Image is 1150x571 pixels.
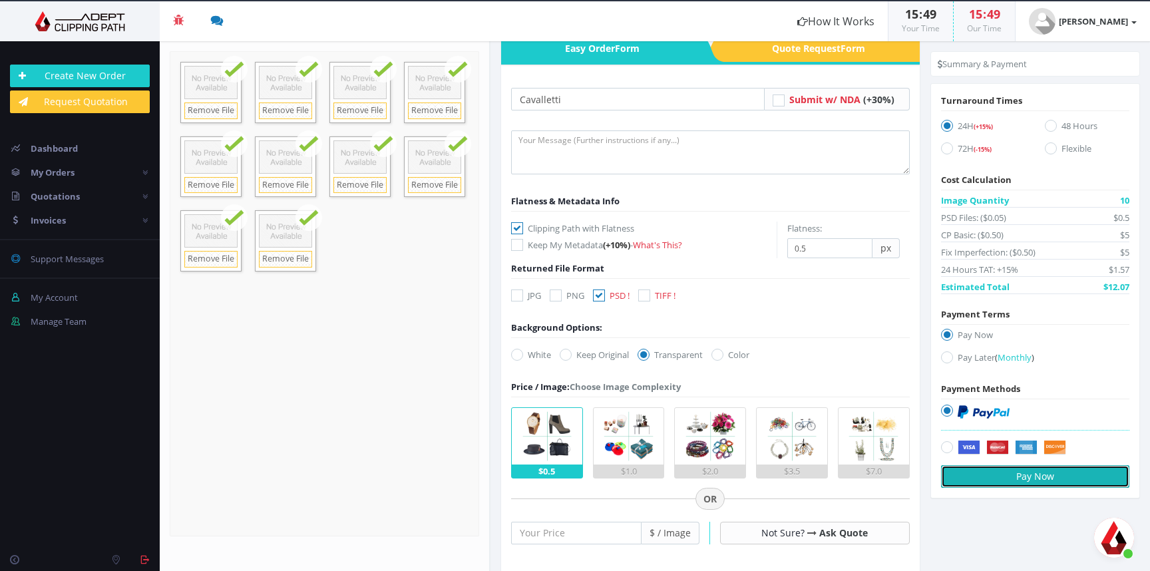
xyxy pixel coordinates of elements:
[675,465,745,478] div: $2.0
[941,246,1036,259] span: Fix Imperfection: ($0.50)
[642,522,699,544] span: $ / Image
[511,289,541,302] label: JPG
[603,239,630,251] span: (+10%)
[958,441,1066,455] img: Securely by Stripe
[1059,15,1128,27] strong: [PERSON_NAME]
[941,263,1018,276] span: 24 Hours TAT: +15%
[594,465,664,478] div: $1.0
[969,6,982,22] span: 15
[941,228,1004,242] span: CP Basic: ($0.50)
[941,308,1010,320] span: Payment Terms
[31,291,78,303] span: My Account
[727,35,920,62] span: Quote Request
[1016,1,1150,41] a: [PERSON_NAME]
[10,11,150,31] img: Adept Graphics
[184,251,238,268] a: Remove File
[333,177,387,194] a: Remove File
[519,408,576,465] img: 1.png
[600,408,657,465] img: 2.png
[863,93,894,106] span: (+30%)
[1045,142,1129,160] label: Flexible
[958,405,1010,419] img: PayPal
[31,142,78,154] span: Dashboard
[1120,246,1129,259] span: $5
[610,289,630,301] span: PSD !
[638,348,703,361] label: Transparent
[512,465,582,478] div: $0.5
[941,328,1129,346] label: Pay Now
[560,348,629,361] label: Keep Original
[1029,8,1055,35] img: user_default.jpg
[511,381,570,393] span: Price / Image:
[31,253,104,265] span: Support Messages
[789,93,894,106] a: Submit w/ NDA (+30%)
[998,351,1032,363] span: Monthly
[941,211,1006,224] span: PSD Files: ($0.05)
[633,239,682,251] a: What's This?
[941,142,1026,160] label: 72H
[761,526,805,539] span: Not Sure?
[1109,263,1129,276] span: $1.57
[655,289,675,301] span: TIFF !
[31,315,87,327] span: Manage Team
[511,522,642,544] input: Your Price
[501,35,694,62] a: Easy OrderForm
[967,23,1002,34] small: Our Time
[789,93,861,106] span: Submit w/ NDA
[184,102,238,119] a: Remove File
[1103,280,1129,293] span: $12.07
[1045,119,1129,137] label: 48 Hours
[682,408,739,465] img: 3.png
[31,166,75,178] span: My Orders
[941,351,1129,369] label: Pay Later
[872,238,900,258] span: px
[501,35,694,62] span: Easy Order
[784,1,888,41] a: How It Works
[841,42,865,55] i: Form
[711,348,749,361] label: Color
[1120,194,1129,207] span: 10
[941,95,1022,106] span: Turnaround Times
[905,6,918,22] span: 15
[259,102,312,119] a: Remove File
[923,6,936,22] span: 49
[511,380,681,393] div: Choose Image Complexity
[987,6,1000,22] span: 49
[787,222,822,235] label: Flatness:
[941,174,1012,186] span: Cost Calculation
[918,6,923,22] span: :
[511,195,620,207] span: Flatness & Metadata Info
[1094,518,1134,558] div: Aprire la chat
[408,102,461,119] a: Remove File
[1113,211,1129,224] span: $0.5
[938,57,1027,71] li: Summary & Payment
[511,238,777,252] label: Keep My Metadata -
[995,351,1034,363] a: (Monthly)
[974,120,993,132] a: (+15%)
[333,102,387,119] a: Remove File
[259,251,312,268] a: Remove File
[902,23,940,34] small: Your Time
[819,526,868,539] a: Ask Quote
[184,177,238,194] a: Remove File
[845,408,902,465] img: 5.png
[974,122,993,131] span: (+15%)
[511,262,604,274] span: Returned File Format
[757,465,827,478] div: $3.5
[511,321,602,334] div: Background Options:
[839,465,909,478] div: $7.0
[10,91,150,113] a: Request Quotation
[31,190,80,202] span: Quotations
[511,348,551,361] label: White
[10,65,150,87] a: Create New Order
[550,289,584,302] label: PNG
[615,42,640,55] i: Form
[511,222,777,235] label: Clipping Path with Flatness
[974,145,992,154] span: (-15%)
[764,408,821,465] img: 4.png
[1120,228,1129,242] span: $5
[941,280,1010,293] span: Estimated Total
[941,194,1009,207] span: Image Quantity
[408,177,461,194] a: Remove File
[259,177,312,194] a: Remove File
